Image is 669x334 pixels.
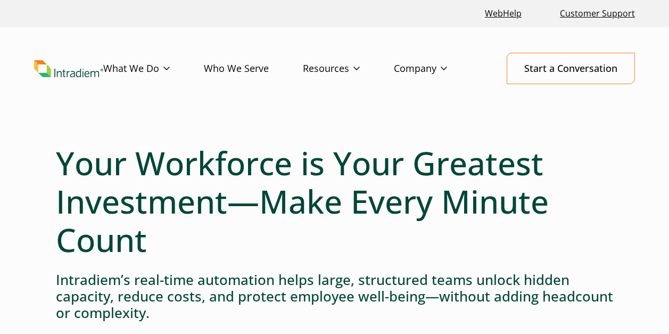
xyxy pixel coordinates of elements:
a: Link to homepage of Intradiem [34,60,103,77]
img: Intradiem [34,60,103,77]
h4: Intradiem’s real-time automation helps large, structured teams unlock hidden capacity, reduce cos... [56,272,613,322]
a: Start a Conversation [507,53,635,84]
a: Customer Support [556,2,639,25]
a: What We Do [103,53,204,84]
h1: Your Workforce is Your Greatest Investment—Make Every Minute Count [56,144,613,259]
a: Who We Serve [204,53,303,84]
a: Resources [303,53,394,84]
a: Link opens in a new window [481,2,526,25]
a: Company [394,53,481,84]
